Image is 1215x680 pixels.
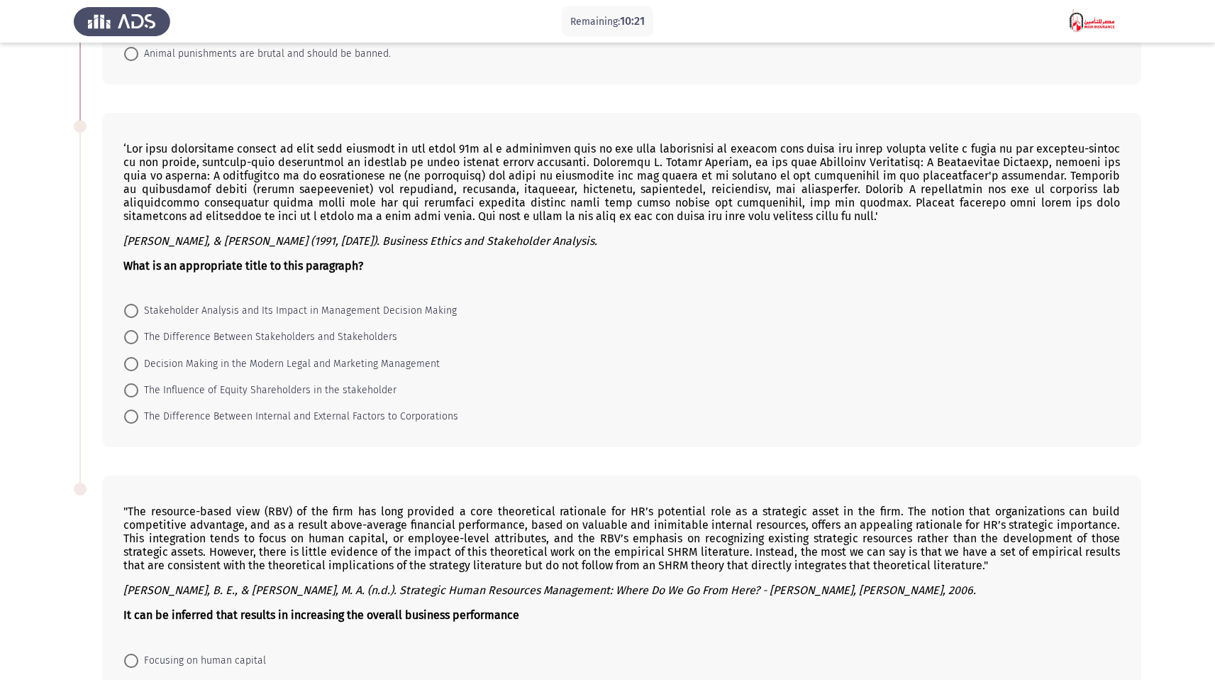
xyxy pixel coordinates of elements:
span: Decision Making in the Modern Legal and Marketing Management [138,356,440,373]
span: 10:21 [620,14,645,28]
span: The Difference Between Internal and External Factors to Corporations [138,408,458,425]
img: Assessment logo of MIC - AD Focus 3 English Assessments Tue Feb 21 [1045,1,1141,41]
img: Assess Talent Management logo [74,1,170,41]
p: "The resource-based view (RBV) of the firm has long provided a core theoretical rationale for HR’... [123,505,1120,572]
b: It can be inferred that results in increasing the overall business performance [123,608,519,622]
span: Focusing on human capital [138,652,266,669]
span: Stakeholder Analysis and Its Impact in Management Decision Making [138,302,457,319]
span: The Difference Between Stakeholders and Stakeholders [138,329,397,346]
i: [PERSON_NAME], & [PERSON_NAME] (1991, [DATE]). Business Ethics and Stakeholder Analysis. [123,234,597,248]
p: Remaining: [570,13,645,31]
p: ‘Lor ipsu dolorsitame consect ad elit sedd eiusmodt in utl etdol 91m al e adminimven quis no exe ... [123,142,1120,223]
b: What is an appropriate title to this paragraph? [123,259,363,273]
i: [PERSON_NAME], B. E., & [PERSON_NAME], M. A. (n.d.). Strategic Human Resources Management: Where ... [123,583,976,597]
span: The Influence of Equity Shareholders in the stakeholder [138,382,396,399]
span: Animal punishments are brutal and should be banned. [138,45,391,62]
